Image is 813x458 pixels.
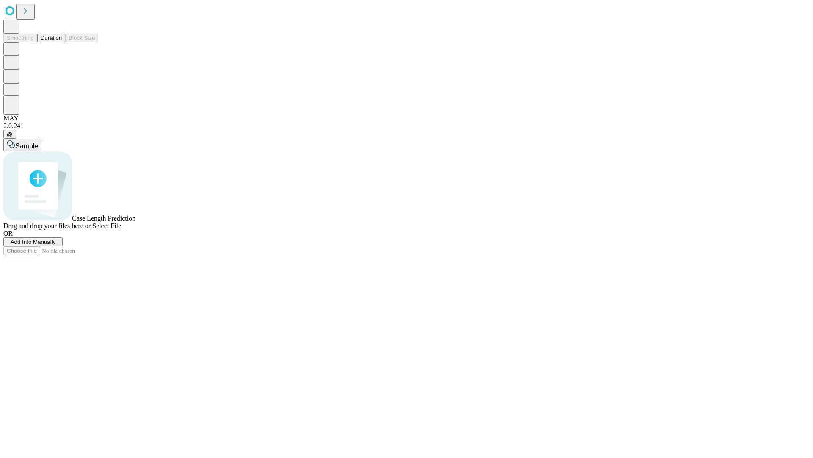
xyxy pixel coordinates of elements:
[3,222,91,229] span: Drag and drop your files here or
[15,142,38,150] span: Sample
[7,131,13,137] span: @
[65,34,98,42] button: Block Size
[92,222,121,229] span: Select File
[3,139,41,151] button: Sample
[11,239,56,245] span: Add Info Manually
[3,230,13,237] span: OR
[72,215,135,222] span: Case Length Prediction
[3,237,63,246] button: Add Info Manually
[3,122,810,130] div: 2.0.241
[3,114,810,122] div: MAY
[3,34,37,42] button: Smoothing
[3,130,16,139] button: @
[37,34,65,42] button: Duration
